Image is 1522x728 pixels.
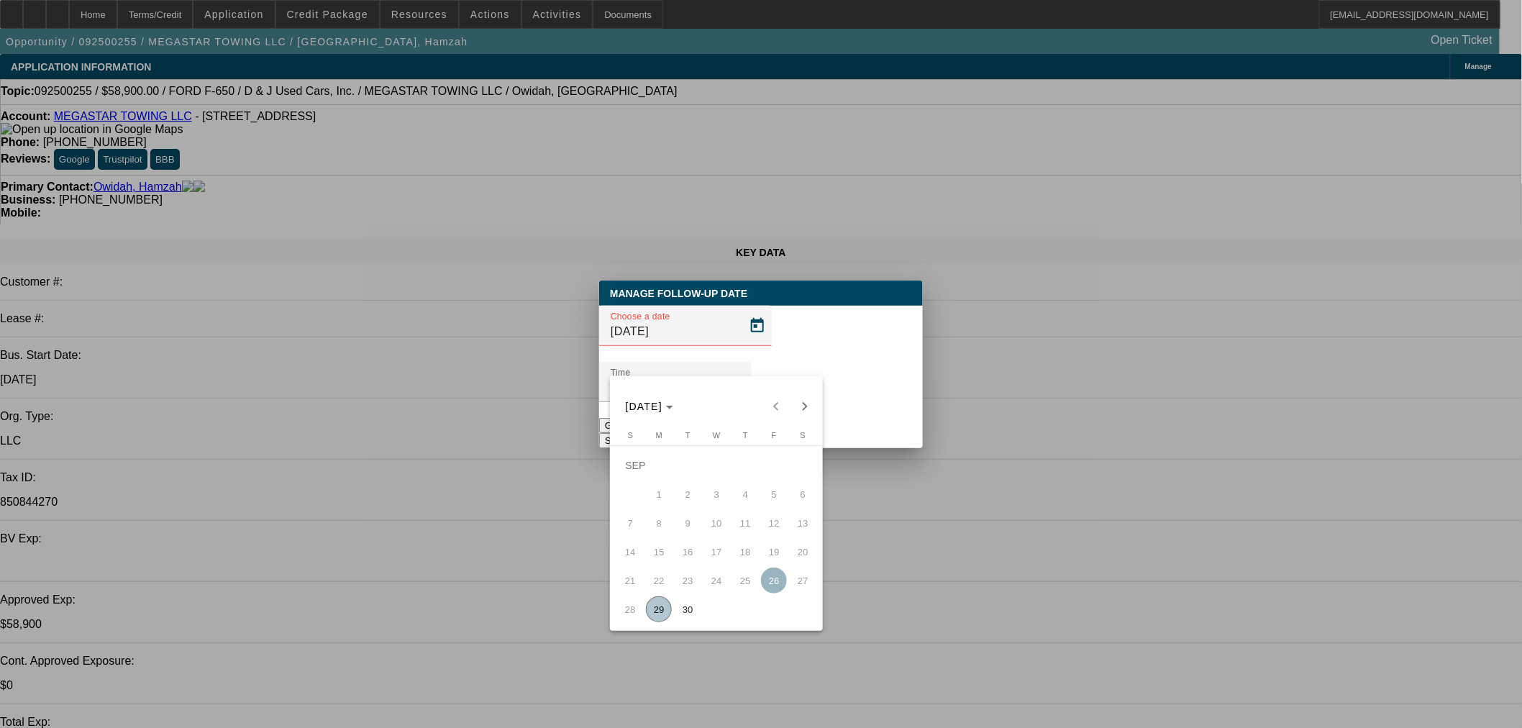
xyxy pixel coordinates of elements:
span: 28 [617,596,643,622]
span: 1 [646,481,672,507]
span: S [628,431,633,440]
span: 27 [790,568,816,593]
button: September 2, 2025 [673,480,702,509]
span: 13 [790,510,816,536]
span: [DATE] [626,401,663,412]
span: 17 [703,539,729,565]
span: 30 [675,596,701,622]
button: September 3, 2025 [702,480,731,509]
span: 4 [732,481,758,507]
button: September 10, 2025 [702,509,731,537]
button: September 25, 2025 [731,566,760,595]
button: September 17, 2025 [702,537,731,566]
span: F [772,431,777,440]
span: 16 [675,539,701,565]
span: 21 [617,568,643,593]
button: September 16, 2025 [673,537,702,566]
span: 9 [675,510,701,536]
span: 15 [646,539,672,565]
span: W [713,431,720,440]
button: September 19, 2025 [760,537,788,566]
span: 19 [761,539,787,565]
span: T [743,431,748,440]
button: September 22, 2025 [644,566,673,595]
button: Choose month and year [620,393,680,419]
button: September 5, 2025 [760,480,788,509]
span: 26 [761,568,787,593]
button: September 8, 2025 [644,509,673,537]
span: T [685,431,691,440]
button: September 11, 2025 [731,509,760,537]
span: 6 [790,481,816,507]
button: September 30, 2025 [673,595,702,624]
span: 3 [703,481,729,507]
span: S [801,431,806,440]
span: 20 [790,539,816,565]
span: 11 [732,510,758,536]
button: September 28, 2025 [616,595,644,624]
button: September 14, 2025 [616,537,644,566]
button: Next month [790,392,819,421]
span: 10 [703,510,729,536]
button: September 1, 2025 [644,480,673,509]
button: September 9, 2025 [673,509,702,537]
button: September 4, 2025 [731,480,760,509]
span: 8 [646,510,672,536]
button: September 27, 2025 [788,566,817,595]
span: 25 [732,568,758,593]
button: September 6, 2025 [788,480,817,509]
span: 5 [761,481,787,507]
span: 7 [617,510,643,536]
span: 2 [675,481,701,507]
span: 12 [761,510,787,536]
span: 14 [617,539,643,565]
span: 22 [646,568,672,593]
button: September 21, 2025 [616,566,644,595]
button: September 23, 2025 [673,566,702,595]
span: 23 [675,568,701,593]
button: September 12, 2025 [760,509,788,537]
span: M [656,431,662,440]
button: September 26, 2025 [760,566,788,595]
button: September 7, 2025 [616,509,644,537]
button: September 13, 2025 [788,509,817,537]
button: September 18, 2025 [731,537,760,566]
button: September 24, 2025 [702,566,731,595]
button: September 15, 2025 [644,537,673,566]
td: SEP [616,451,817,480]
button: September 29, 2025 [644,595,673,624]
span: 18 [732,539,758,565]
span: 24 [703,568,729,593]
button: September 20, 2025 [788,537,817,566]
span: 29 [646,596,672,622]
